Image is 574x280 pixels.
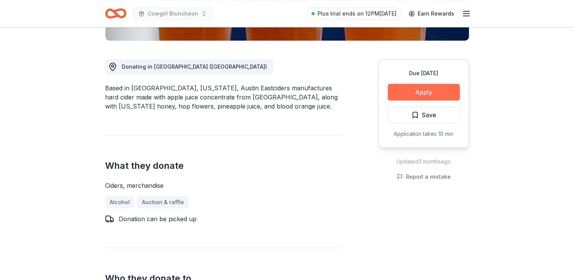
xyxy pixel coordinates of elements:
[105,196,134,208] a: Alcohol
[307,8,401,20] a: Plus trial ends on 12PM[DATE]
[105,5,126,22] a: Home
[119,214,197,223] div: Donation can be picked up
[378,157,469,166] div: Updated 3 months ago
[137,196,189,208] a: Auction & raffle
[388,84,460,101] button: Apply
[397,172,451,181] button: Report a mistake
[388,69,460,78] div: Due [DATE]
[318,9,396,18] span: Plus trial ends on 12PM[DATE]
[422,110,436,120] span: Save
[388,107,460,123] button: Save
[105,83,342,111] div: Based in [GEOGRAPHIC_DATA], [US_STATE], Austin Eastciders manufactures hard cider made with apple...
[105,181,342,190] div: Ciders, merchandise
[122,63,267,70] span: Donating in [GEOGRAPHIC_DATA] ([GEOGRAPHIC_DATA])
[148,9,198,18] span: Cowgirl Bruncheon
[132,6,213,21] button: Cowgirl Bruncheon
[105,160,342,172] h2: What they donate
[388,129,460,138] div: Application takes 10 min
[404,7,459,20] a: Earn Rewards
